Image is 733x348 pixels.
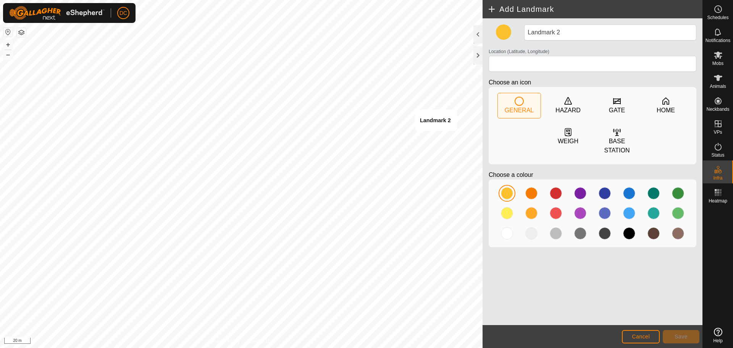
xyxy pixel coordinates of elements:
[609,106,625,115] div: GATE
[9,6,105,20] img: Gallagher Logo
[663,330,699,343] button: Save
[713,338,723,343] span: Help
[119,9,127,17] span: DC
[558,137,578,146] div: WEIGH
[505,106,534,115] div: GENERAL
[489,78,696,87] p: Choose an icon
[487,5,702,14] h2: Add Landmark
[622,330,660,343] button: Cancel
[555,106,581,115] div: HAZARD
[714,130,722,134] span: VPs
[17,28,26,37] button: Map Layers
[489,48,549,55] label: Location (Latitude, Longitude)
[703,325,733,346] a: Help
[657,106,675,115] div: HOME
[706,38,730,43] span: Notifications
[3,50,13,59] button: –
[249,338,271,345] a: Contact Us
[707,15,728,20] span: Schedules
[712,61,723,66] span: Mobs
[711,153,724,157] span: Status
[489,170,696,180] p: Choose a colour
[3,40,13,49] button: +
[596,137,638,155] div: BASE STATION
[713,176,722,180] span: Infra
[632,333,650,340] span: Cancel
[706,107,729,112] span: Neckbands
[709,199,727,203] span: Heatmap
[211,338,240,345] a: Privacy Policy
[420,116,451,125] div: Landmark 2
[675,333,688,340] span: Save
[710,84,726,89] span: Animals
[3,28,13,37] button: Reset Map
